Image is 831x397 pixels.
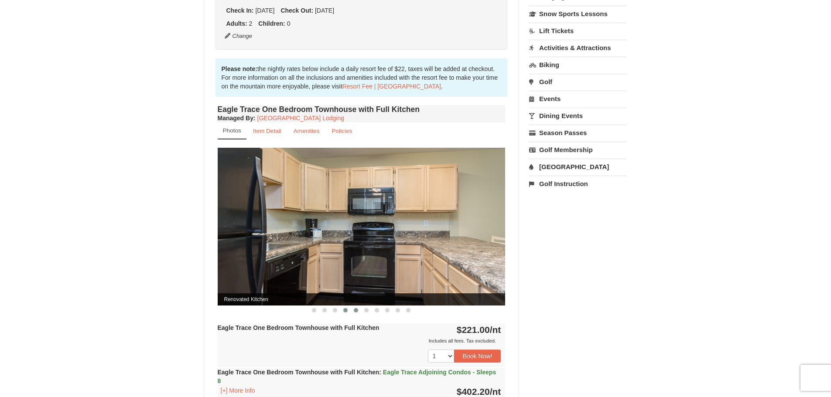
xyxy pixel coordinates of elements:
[454,349,501,363] button: Book Now!
[529,159,626,175] a: [GEOGRAPHIC_DATA]
[529,142,626,158] a: Golf Membership
[294,128,320,134] small: Amenities
[223,127,241,134] small: Photos
[253,128,281,134] small: Item Detail
[529,6,626,22] a: Snow Sports Lessons
[457,325,501,335] strong: $221.00
[222,65,257,72] strong: Please note:
[218,115,253,122] span: Managed By
[215,58,508,97] div: the nightly rates below include a daily resort fee of $22, taxes will be added at checkout. For m...
[280,7,313,14] strong: Check Out:
[226,20,247,27] strong: Adults:
[315,7,334,14] span: [DATE]
[379,369,381,376] span: :
[287,20,291,27] span: 0
[490,387,501,397] span: /nt
[332,128,352,134] small: Policies
[218,148,506,305] img: Renovated Kitchen
[529,57,626,73] a: Biking
[529,74,626,90] a: Golf
[529,176,626,192] a: Golf Instruction
[255,7,274,14] span: [DATE]
[218,336,501,345] div: Includes all fees. Tax excluded.
[529,23,626,39] a: Lift Tickets
[247,122,287,139] a: Item Detail
[249,20,253,27] span: 2
[529,91,626,107] a: Events
[226,7,254,14] strong: Check In:
[224,31,253,41] button: Change
[490,325,501,335] span: /nt
[457,387,490,397] span: $402.20
[218,386,258,395] button: [+] More Info
[529,108,626,124] a: Dining Events
[218,324,380,331] strong: Eagle Trace One Bedroom Townhouse with Full Kitchen
[342,83,441,90] a: Resort Fee | [GEOGRAPHIC_DATA]
[218,122,246,139] a: Photos
[288,122,325,139] a: Amenities
[529,125,626,141] a: Season Passes
[218,105,506,114] h4: Eagle Trace One Bedroom Townhouse with Full Kitchen
[529,40,626,56] a: Activities & Attractions
[218,115,256,122] strong: :
[257,115,344,122] a: [GEOGRAPHIC_DATA] Lodging
[326,122,358,139] a: Policies
[218,293,506,305] span: Renovated Kitchen
[258,20,285,27] strong: Children:
[218,369,496,384] strong: Eagle Trace One Bedroom Townhouse with Full Kitchen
